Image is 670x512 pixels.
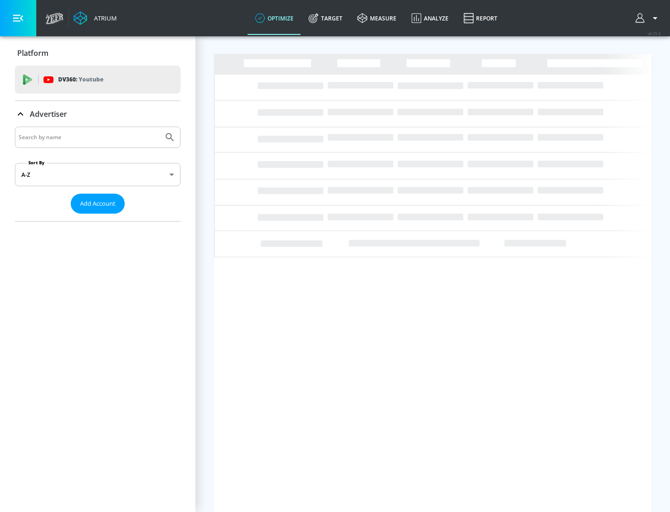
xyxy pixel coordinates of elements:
div: Advertiser [15,127,181,221]
a: Atrium [74,11,117,25]
div: A-Z [15,163,181,186]
p: Advertiser [30,109,67,119]
p: Platform [17,48,48,58]
div: Atrium [90,14,117,22]
div: DV360: Youtube [15,66,181,94]
a: Analyze [404,1,456,35]
a: Report [456,1,505,35]
nav: list of Advertiser [15,214,181,221]
span: v 4.25.4 [648,31,661,36]
a: Target [301,1,350,35]
input: Search by name [19,131,160,143]
p: DV360: [58,74,103,85]
a: measure [350,1,404,35]
span: Add Account [80,198,115,209]
button: Add Account [71,194,125,214]
div: Platform [15,40,181,66]
label: Sort By [27,160,47,166]
p: Youtube [79,74,103,84]
a: optimize [248,1,301,35]
div: Advertiser [15,101,181,127]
